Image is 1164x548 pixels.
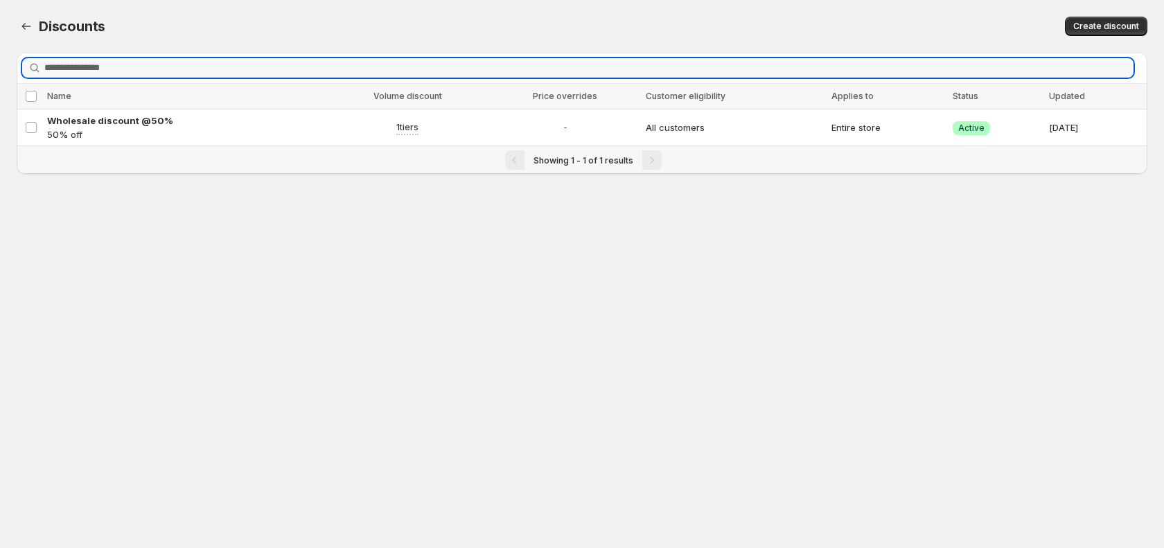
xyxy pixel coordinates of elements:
[17,17,36,36] button: Back to dashboard
[958,123,985,134] span: Active
[831,91,874,101] span: Applies to
[533,155,633,166] span: Showing 1 - 1 of 1 results
[47,114,322,127] a: Wholesale discount @50%
[1073,21,1139,32] span: Create discount
[1049,91,1085,101] span: Updated
[646,91,725,101] span: Customer eligibility
[827,109,949,146] td: Entire store
[373,91,442,101] span: Volume discount
[39,18,105,35] span: Discounts
[47,91,71,101] span: Name
[17,145,1147,174] nav: Pagination
[1045,109,1147,146] td: [DATE]
[493,121,637,134] span: -
[1065,17,1147,36] button: Create discount
[396,120,418,134] span: 1 tiers
[642,109,827,146] td: All customers
[953,91,978,101] span: Status
[533,91,597,101] span: Price overrides
[47,127,322,141] p: 50% off
[47,115,173,126] span: Wholesale discount @50%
